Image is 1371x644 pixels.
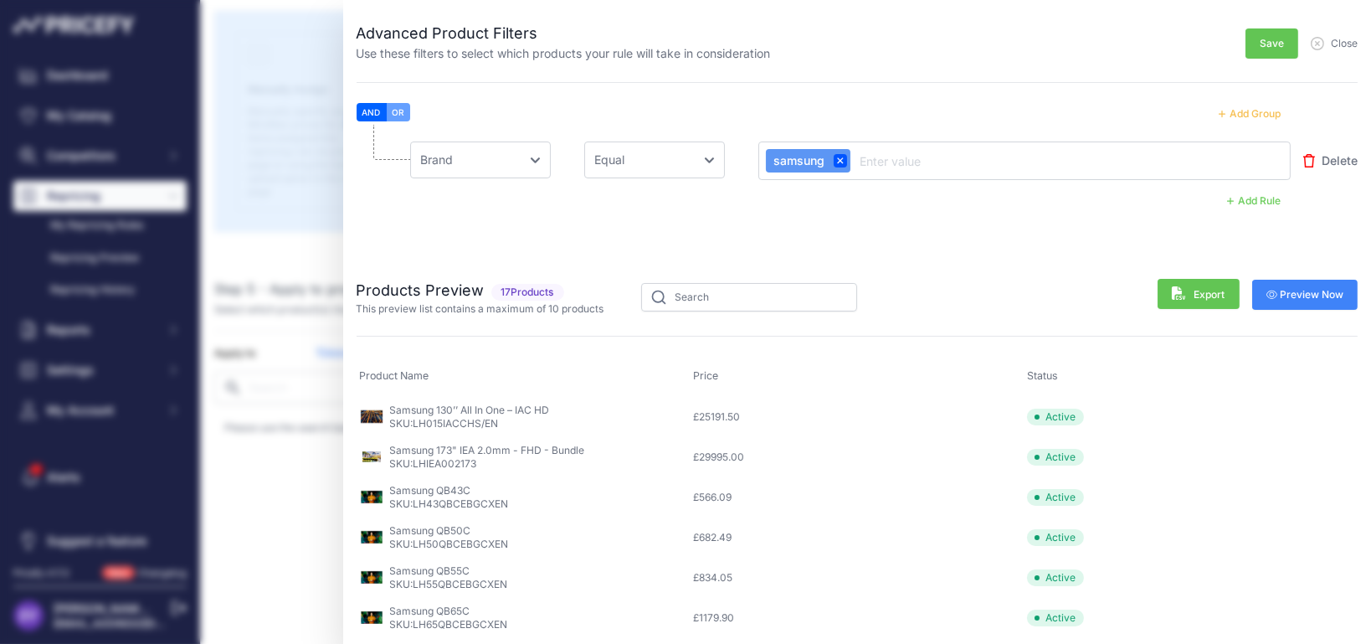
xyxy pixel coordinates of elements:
input: Search [641,283,857,312]
input: Enter value [857,151,991,171]
p: SKU: [390,417,550,430]
span: LH50QBCEBGCXEN [413,538,509,550]
p: Samsung QB55C [390,564,508,578]
span: Price [693,369,718,382]
h2: Products Preview [357,279,604,302]
span: samsung [769,152,825,169]
span: £ [693,451,744,463]
p: SKU: [390,497,509,511]
p: SKU: [390,457,585,471]
span: Preview Now [1266,288,1344,301]
span: 682.49 [699,531,732,544]
button: Add Group [1209,103,1291,125]
button: Close [1311,27,1358,50]
span: LH65QBCEBGCXEN [413,618,508,631]
span: Active [1027,569,1084,586]
button: AND [357,103,387,121]
button: Save [1245,28,1298,59]
span: Products [491,284,564,301]
p: Samsung QB50C [390,524,509,538]
button: Preview Now [1252,280,1358,310]
p: This preview list contains a maximum of 10 products [357,302,604,316]
span: Active [1027,529,1084,546]
span: Active [1027,449,1084,466]
span: 25191.50 [699,410,740,423]
span: 17 [501,286,511,299]
button: Delete [1303,144,1358,178]
span: Export [1172,286,1225,302]
span: Save [1260,37,1284,50]
span: Active [1027,610,1084,626]
span: 1179.90 [699,611,734,624]
span: 834.05 [699,571,732,584]
p: Samsung 173" IEA 2.0mm - FHD - Bundle [390,444,585,457]
button: Export [1158,279,1240,309]
span: Status [1027,369,1058,382]
span: LH55QBCEBGCXEN [413,578,508,590]
span: 566.09 [699,491,732,503]
span: £ [693,571,732,584]
span: £ [693,531,732,544]
p: SKU: [390,578,508,591]
p: SKU: [390,538,509,551]
span: Product Name [360,369,429,382]
span: Delete [1322,152,1358,169]
span: LHIEA002173 [413,457,477,470]
span: LH015IACCHS/EN [413,417,499,430]
span: Close [1331,37,1358,50]
span: LH43QBCEBGCXEN [413,497,509,510]
span: Active [1027,489,1084,506]
p: Samsung QB65C [390,605,508,618]
span: £ [693,410,740,423]
span: £ [693,491,732,503]
h2: Advanced Product Filters [357,22,771,45]
button: OR [387,103,410,121]
span: Active [1027,409,1084,425]
p: Use these filters to select which products your rule will take in consideration [357,45,771,62]
p: Samsung QB43C [390,484,509,497]
p: SKU: [390,618,508,631]
span: 29995.00 [699,451,744,463]
span: £ [693,611,734,624]
button: Add Rule [1217,190,1291,212]
p: Samsung 130’’ All In One – IAC HD [390,404,550,417]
